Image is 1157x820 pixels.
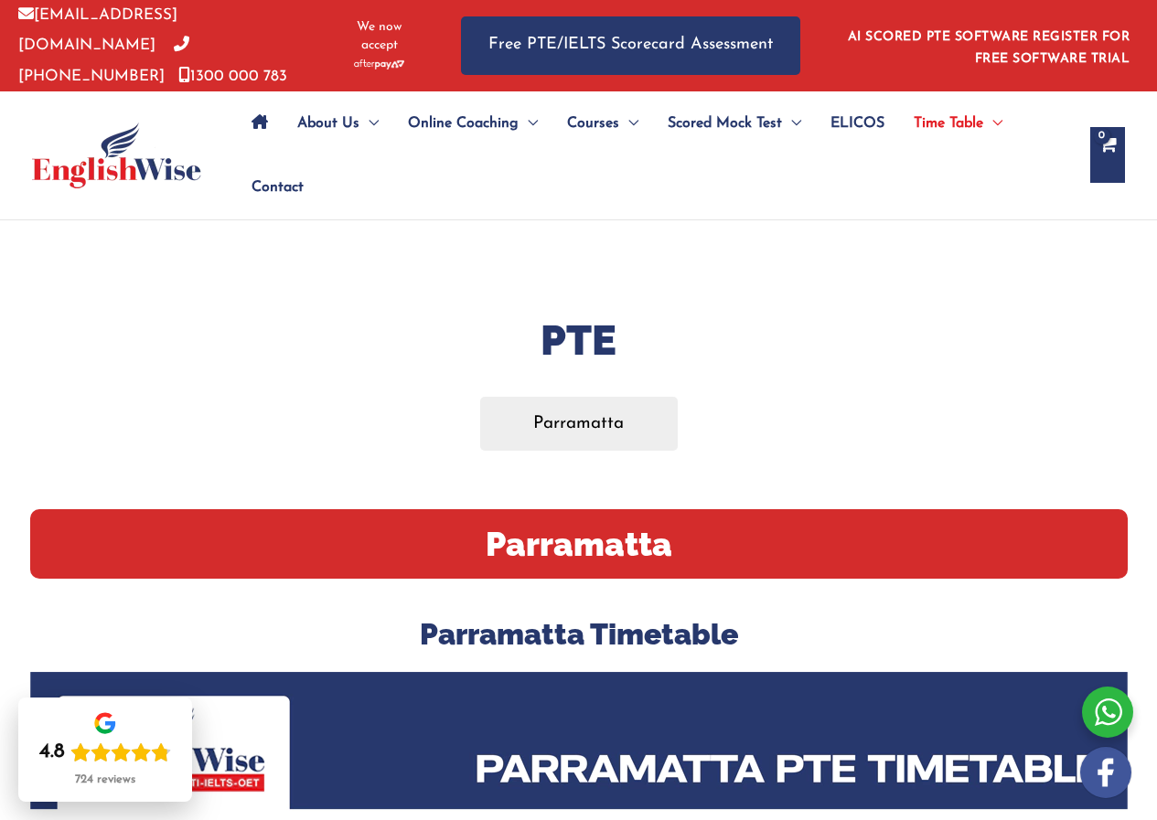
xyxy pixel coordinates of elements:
div: 4.8 [39,740,65,765]
a: CoursesMenu Toggle [552,91,653,155]
a: Free PTE/IELTS Scorecard Assessment [461,16,800,74]
a: View Shopping Cart, empty [1090,127,1125,183]
a: Scored Mock TestMenu Toggle [653,91,816,155]
span: We now accept [343,18,415,55]
span: About Us [297,91,359,155]
span: Menu Toggle [782,91,801,155]
a: [EMAIL_ADDRESS][DOMAIN_NAME] [18,7,177,53]
span: ELICOS [830,91,884,155]
a: [PHONE_NUMBER] [18,37,189,83]
h1: PTE [30,312,1128,369]
span: Menu Toggle [359,91,379,155]
span: Scored Mock Test [668,91,782,155]
span: Online Coaching [408,91,519,155]
a: Time TableMenu Toggle [899,91,1017,155]
aside: Header Widget 1 [837,16,1139,75]
span: Contact [252,155,304,219]
img: cropped-ew-logo [32,122,201,188]
div: Rating: 4.8 out of 5 [39,740,171,765]
a: Online CoachingMenu Toggle [393,91,552,155]
a: ELICOS [816,91,899,155]
h2: Parramatta [30,509,1128,580]
nav: Site Navigation: Main Menu [237,91,1072,219]
div: 724 reviews [75,772,135,787]
span: Time Table [914,91,983,155]
a: Parramatta [480,397,678,451]
h3: Parramatta Timetable [30,615,1128,654]
img: white-facebook.png [1080,747,1131,798]
a: 1300 000 783 [178,69,287,84]
a: About UsMenu Toggle [283,91,393,155]
a: Contact [237,155,304,219]
a: AI SCORED PTE SOFTWARE REGISTER FOR FREE SOFTWARE TRIAL [848,30,1130,66]
span: Menu Toggle [519,91,538,155]
span: Menu Toggle [619,91,638,155]
span: Menu Toggle [983,91,1002,155]
img: Afterpay-Logo [354,59,404,69]
span: Courses [567,91,619,155]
